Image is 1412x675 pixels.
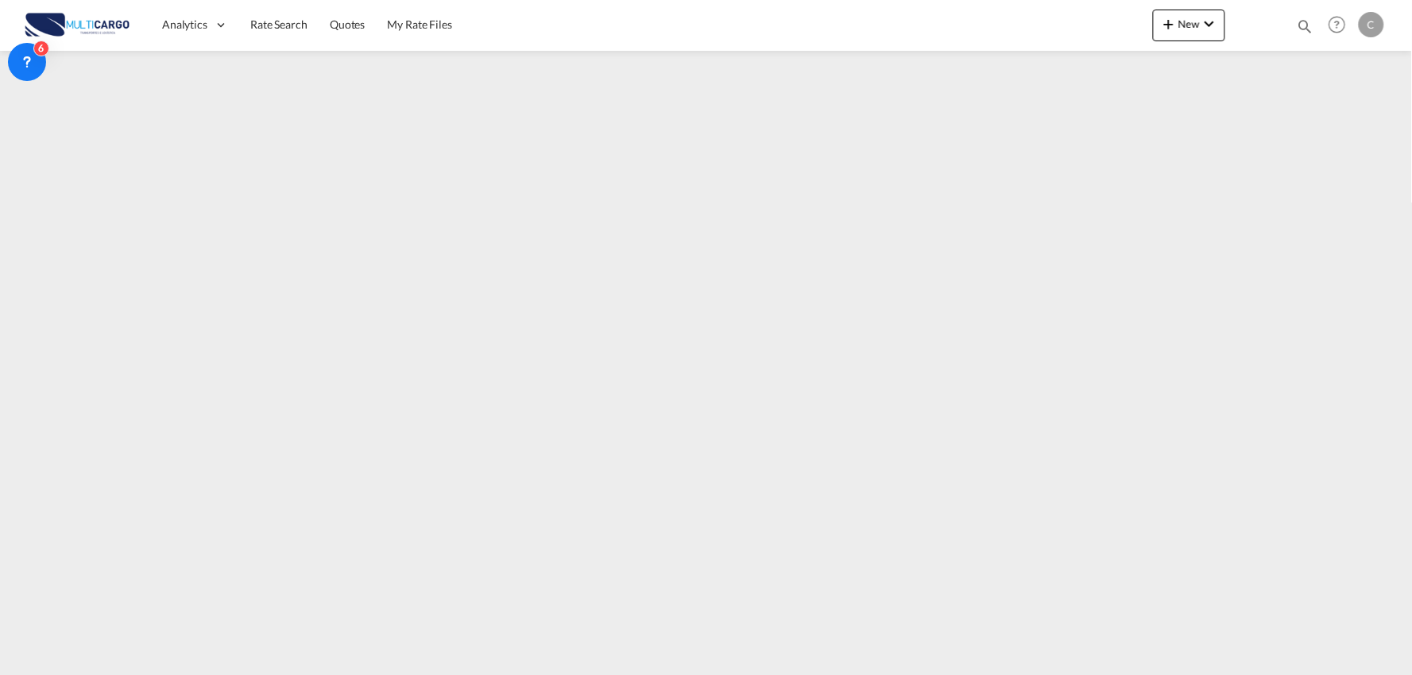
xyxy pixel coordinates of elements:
[387,17,452,31] span: My Rate Files
[1359,12,1384,37] div: C
[250,17,308,31] span: Rate Search
[1324,11,1359,40] div: Help
[1324,11,1351,38] span: Help
[1159,14,1178,33] md-icon: icon-plus 400-fg
[1297,17,1314,41] div: icon-magnify
[1153,10,1225,41] button: icon-plus 400-fgNewicon-chevron-down
[1200,14,1219,33] md-icon: icon-chevron-down
[1159,17,1219,30] span: New
[1297,17,1314,35] md-icon: icon-magnify
[162,17,207,33] span: Analytics
[330,17,365,31] span: Quotes
[24,7,131,43] img: 82db67801a5411eeacfdbd8acfa81e61.png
